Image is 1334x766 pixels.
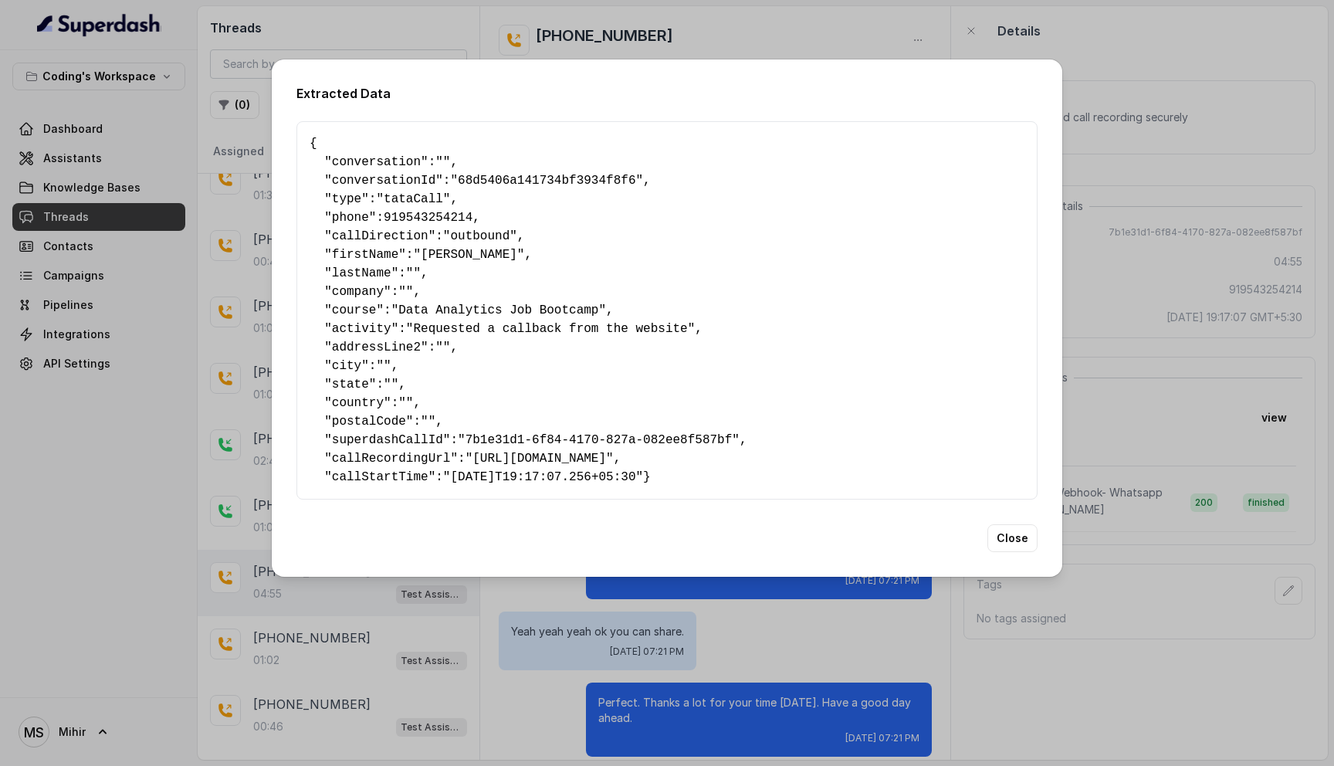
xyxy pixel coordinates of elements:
span: "Requested a callback from the website" [406,322,695,336]
span: "" [421,415,435,429]
span: "[PERSON_NAME]" [413,248,524,262]
span: conversationId [332,174,435,188]
span: 919543254214 [384,211,472,225]
span: city [332,359,361,373]
span: lastName [332,266,391,280]
span: "[DATE]T19:17:07.256+05:30" [443,470,643,484]
span: "[URL][DOMAIN_NAME]" [466,452,614,466]
span: callStartTime [332,470,428,484]
span: type [332,192,361,206]
span: activity [332,322,391,336]
span: course [332,303,377,317]
span: "tataCall" [376,192,450,206]
h2: Extracted Data [296,84,1038,103]
span: superdashCallId [332,433,443,447]
span: country [332,396,384,410]
span: state [332,378,369,391]
span: "" [406,266,421,280]
pre: { " ": , " ": , " ": , " ": , " ": , " ": , " ": , " ": , " ": , " ": , " ": , " ": , " ": , " ":... [310,134,1024,486]
span: postalCode [332,415,406,429]
span: callDirection [332,229,428,243]
span: addressLine2 [332,341,421,354]
span: phone [332,211,369,225]
span: firstName [332,248,398,262]
span: "outbound" [443,229,517,243]
span: callRecordingUrl [332,452,451,466]
button: Close [987,524,1038,552]
span: "" [398,396,413,410]
span: "" [435,155,450,169]
span: "" [376,359,391,373]
span: "Data Analytics Job Bootcamp" [391,303,606,317]
span: company [332,285,384,299]
span: "" [398,285,413,299]
span: conversation [332,155,421,169]
span: "" [435,341,450,354]
span: "68d5406a141734bf3934f8f6" [450,174,643,188]
span: "" [384,378,398,391]
span: "7b1e31d1-6f84-4170-827a-082ee8f587bf" [458,433,740,447]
